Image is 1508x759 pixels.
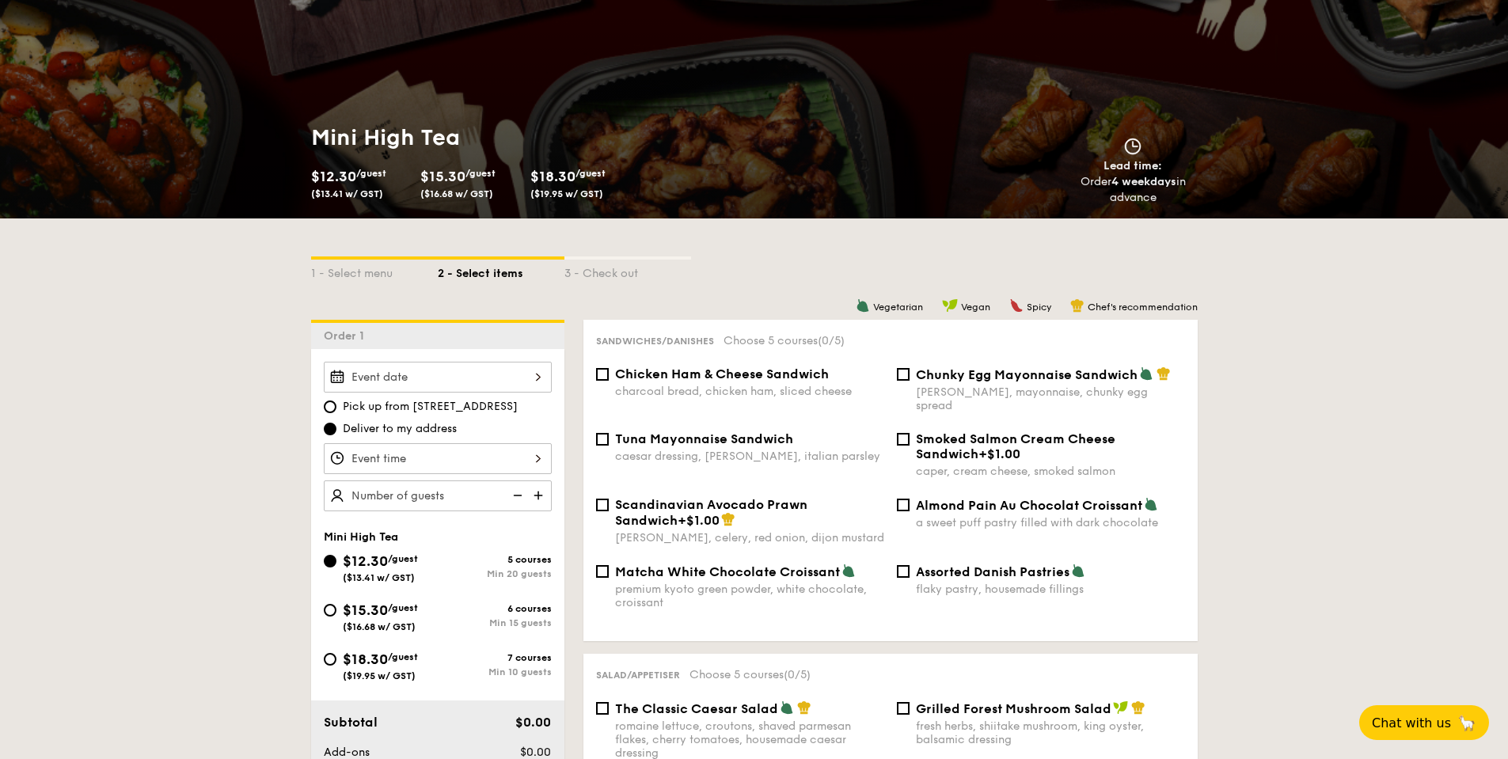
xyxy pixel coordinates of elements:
img: icon-spicy.37a8142b.svg [1009,298,1024,313]
img: icon-chef-hat.a58ddaea.svg [1070,298,1084,313]
input: Number of guests [324,480,552,511]
img: icon-chef-hat.a58ddaea.svg [1131,700,1145,715]
img: icon-vegan.f8ff3823.svg [1113,700,1129,715]
span: $12.30 [343,552,388,570]
input: Event time [324,443,552,474]
div: 1 - Select menu [311,260,438,282]
div: caesar dressing, [PERSON_NAME], italian parsley [615,450,884,463]
div: caper, cream cheese, smoked salmon [916,465,1185,478]
span: ($13.41 w/ GST) [343,572,415,583]
input: Smoked Salmon Cream Cheese Sandwich+$1.00caper, cream cheese, smoked salmon [897,433,910,446]
span: Tuna Mayonnaise Sandwich [615,431,793,446]
input: Chicken Ham & Cheese Sandwichcharcoal bread, chicken ham, sliced cheese [596,368,609,381]
span: Choose 5 courses [689,668,811,681]
img: icon-vegetarian.fe4039eb.svg [1139,366,1153,381]
div: 2 - Select items [438,260,564,282]
span: (0/5) [818,334,845,347]
div: a sweet puff pastry filled with dark chocolate [916,516,1185,529]
input: $12.30/guest($13.41 w/ GST)5 coursesMin 20 guests [324,555,336,567]
input: Deliver to my address [324,423,336,435]
input: Pick up from [STREET_ADDRESS] [324,400,336,413]
input: $15.30/guest($16.68 w/ GST)6 coursesMin 15 guests [324,604,336,617]
span: Vegan [961,302,990,313]
div: fresh herbs, shiitake mushroom, king oyster, balsamic dressing [916,719,1185,746]
span: /guest [465,168,496,179]
input: Matcha White Chocolate Croissantpremium kyoto green powder, white chocolate, croissant [596,565,609,578]
div: Order in advance [1062,174,1204,206]
span: $0.00 [520,746,551,759]
span: Spicy [1027,302,1051,313]
div: premium kyoto green powder, white chocolate, croissant [615,583,884,609]
span: $12.30 [311,168,356,185]
span: Chef's recommendation [1088,302,1198,313]
span: The Classic Caesar Salad [615,701,778,716]
span: Sandwiches/Danishes [596,336,714,347]
img: icon-vegetarian.fe4039eb.svg [780,700,794,715]
span: $0.00 [515,715,551,730]
span: ($16.68 w/ GST) [343,621,416,632]
div: 3 - Check out [564,260,691,282]
span: $15.30 [343,602,388,619]
input: Scandinavian Avocado Prawn Sandwich+$1.00[PERSON_NAME], celery, red onion, dijon mustard [596,499,609,511]
span: Salad/Appetiser [596,670,680,681]
input: Assorted Danish Pastriesflaky pastry, housemade fillings [897,565,910,578]
div: 6 courses [438,603,552,614]
img: icon-vegan.f8ff3823.svg [942,298,958,313]
span: (0/5) [784,668,811,681]
span: +$1.00 [678,513,720,528]
img: icon-vegetarian.fe4039eb.svg [1144,497,1158,511]
input: Chunky Egg Mayonnaise Sandwich[PERSON_NAME], mayonnaise, chunky egg spread [897,368,910,381]
img: icon-chef-hat.a58ddaea.svg [797,700,811,715]
span: Choose 5 courses [724,334,845,347]
span: +$1.00 [978,446,1020,461]
span: Almond Pain Au Chocolat Croissant [916,498,1142,513]
span: Deliver to my address [343,421,457,437]
span: $18.30 [530,168,575,185]
span: /guest [575,168,606,179]
div: 5 courses [438,554,552,565]
img: icon-vegetarian.fe4039eb.svg [841,564,856,578]
span: /guest [356,168,386,179]
div: [PERSON_NAME], mayonnaise, chunky egg spread [916,385,1185,412]
div: Min 20 guests [438,568,552,579]
input: The Classic Caesar Saladromaine lettuce, croutons, shaved parmesan flakes, cherry tomatoes, house... [596,702,609,715]
span: Order 1 [324,329,370,343]
img: icon-vegetarian.fe4039eb.svg [1071,564,1085,578]
span: 🦙 [1457,714,1476,732]
span: Scandinavian Avocado Prawn Sandwich [615,497,807,528]
button: Chat with us🦙 [1359,705,1489,740]
input: Grilled Forest Mushroom Saladfresh herbs, shiitake mushroom, king oyster, balsamic dressing [897,702,910,715]
img: icon-chef-hat.a58ddaea.svg [1157,366,1171,381]
div: 7 courses [438,652,552,663]
span: /guest [388,602,418,613]
div: [PERSON_NAME], celery, red onion, dijon mustard [615,531,884,545]
span: Chat with us [1372,715,1451,731]
h1: Mini High Tea [311,123,748,152]
span: /guest [388,651,418,662]
div: flaky pastry, housemade fillings [916,583,1185,596]
span: ($19.95 w/ GST) [530,188,603,199]
img: icon-clock.2db775ea.svg [1121,138,1145,155]
span: Add-ons [324,746,370,759]
img: icon-vegetarian.fe4039eb.svg [856,298,870,313]
span: Mini High Tea [324,530,398,544]
span: ($16.68 w/ GST) [420,188,493,199]
span: Smoked Salmon Cream Cheese Sandwich [916,431,1115,461]
input: Almond Pain Au Chocolat Croissanta sweet puff pastry filled with dark chocolate [897,499,910,511]
span: Chicken Ham & Cheese Sandwich [615,366,829,381]
span: Vegetarian [873,302,923,313]
input: Tuna Mayonnaise Sandwichcaesar dressing, [PERSON_NAME], italian parsley [596,433,609,446]
span: $15.30 [420,168,465,185]
span: Chunky Egg Mayonnaise Sandwich [916,367,1138,382]
img: icon-chef-hat.a58ddaea.svg [721,512,735,526]
strong: 4 weekdays [1111,175,1176,188]
span: $18.30 [343,651,388,668]
span: Subtotal [324,715,378,730]
span: Grilled Forest Mushroom Salad [916,701,1111,716]
img: icon-reduce.1d2dbef1.svg [504,480,528,510]
input: Event date [324,362,552,393]
span: ($19.95 w/ GST) [343,670,416,681]
img: icon-add.58712e84.svg [528,480,552,510]
span: Lead time: [1103,159,1162,173]
div: Min 10 guests [438,666,552,677]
